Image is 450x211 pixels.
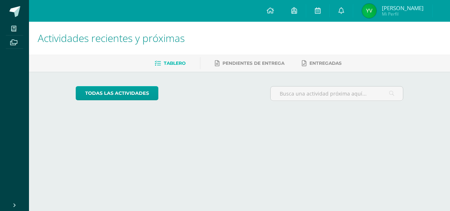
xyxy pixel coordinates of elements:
a: todas las Actividades [76,86,158,100]
span: Entregadas [309,60,342,66]
a: Entregadas [302,58,342,69]
input: Busca una actividad próxima aquí... [271,86,403,101]
a: Pendientes de entrega [215,58,284,69]
span: Mi Perfil [382,11,424,17]
span: Tablero [164,60,186,66]
span: [PERSON_NAME] [382,4,424,12]
span: Actividades recientes y próximas [38,31,185,45]
span: Pendientes de entrega [222,60,284,66]
a: Tablero [155,58,186,69]
img: a1c2f579e98ecbb22e64d75de740df5e.png [362,4,376,18]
